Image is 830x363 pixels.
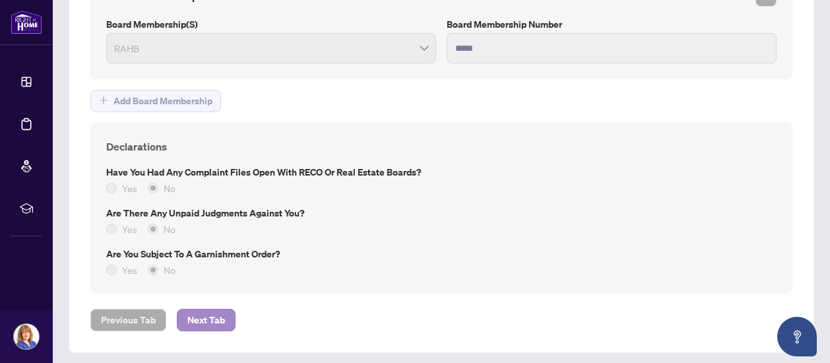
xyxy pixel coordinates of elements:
span: No [158,222,181,236]
span: No [158,181,181,195]
button: Previous Tab [90,309,166,331]
span: No [158,263,181,277]
button: Add Board Membership [90,90,221,112]
button: Next Tab [177,309,236,331]
h4: Declarations [106,139,777,154]
label: Are there any unpaid judgments against you? [106,206,777,220]
label: Are you subject to a Garnishment Order? [106,247,777,261]
img: Profile Icon [14,324,39,349]
span: RAHB [114,36,428,61]
label: Board Membership(s) [106,17,436,32]
span: Yes [117,222,143,236]
img: logo [11,10,42,34]
span: Yes [117,263,143,277]
span: Next Tab [187,310,225,331]
span: Yes [117,181,143,195]
label: Have you had any complaint files open with RECO or Real Estate Boards? [106,165,777,180]
button: Open asap [777,317,817,356]
label: Board Membership Number [447,17,777,32]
